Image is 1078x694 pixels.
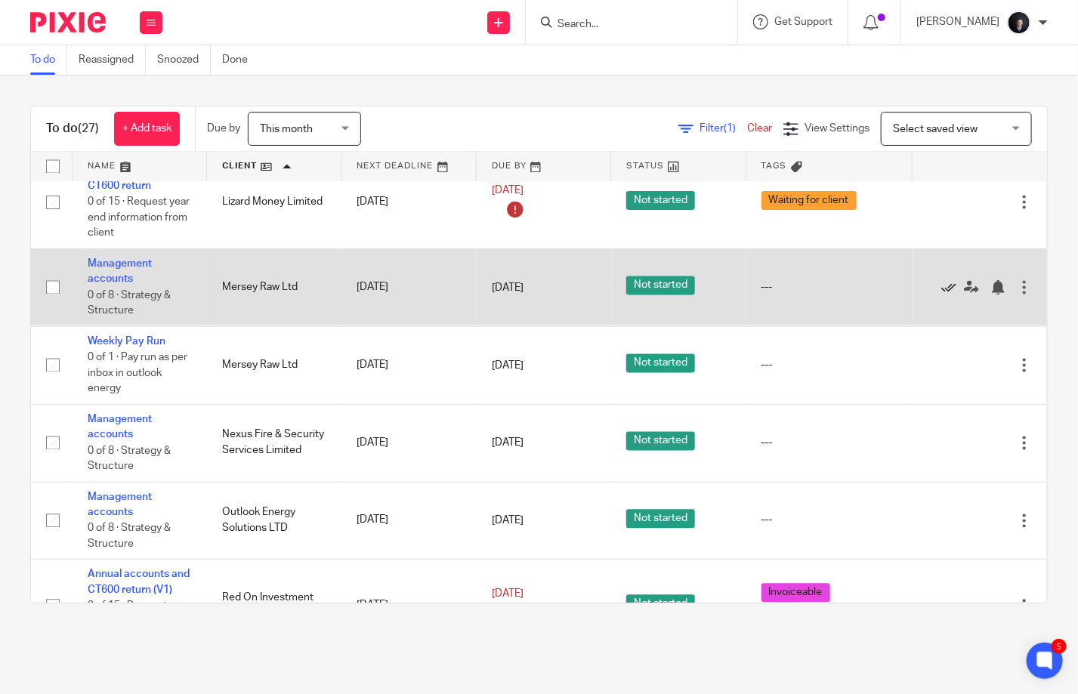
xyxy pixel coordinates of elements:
[114,112,180,146] a: + Add task
[207,121,240,136] p: Due by
[761,513,897,528] div: ---
[88,290,171,316] span: 0 of 8 · Strategy & Structure
[492,360,524,371] span: [DATE]
[492,438,524,449] span: [DATE]
[761,280,897,295] div: ---
[88,337,165,347] a: Weekly Pay Run
[492,589,524,600] span: [DATE]
[207,404,341,482] td: Nexus Fire & Security Services Limited
[626,595,695,614] span: Not started
[342,482,477,560] td: [DATE]
[88,446,171,472] span: 0 of 8 · Strategy & Structure
[30,45,67,75] a: To do
[805,123,870,134] span: View Settings
[207,249,341,327] td: Mersey Raw Ltd
[626,432,695,451] span: Not started
[88,197,190,239] span: 0 of 15 · Request year end information from client
[761,436,897,451] div: ---
[88,569,190,595] a: Annual accounts and CT600 return (V1)
[207,482,341,560] td: Outlook Energy Solutions LTD
[941,280,964,295] a: Mark as done
[88,600,190,642] span: 0 of 15 · Request year end information from client
[626,354,695,373] span: Not started
[78,122,99,134] span: (27)
[222,45,259,75] a: Done
[88,415,152,440] a: Management accounts
[157,45,211,75] a: Snoozed
[88,492,152,518] a: Management accounts
[626,510,695,529] span: Not started
[207,156,341,248] td: Lizard Money Limited
[626,276,695,295] span: Not started
[916,14,999,29] p: [PERSON_NAME]
[761,162,787,171] span: Tags
[1052,639,1067,654] div: 5
[207,326,341,404] td: Mersey Raw Ltd
[207,560,341,652] td: Red On Investment Group Ltd
[79,45,146,75] a: Reassigned
[342,249,477,327] td: [DATE]
[260,124,313,134] span: This month
[626,191,695,210] span: Not started
[88,259,152,285] a: Management accounts
[761,358,897,373] div: ---
[747,123,772,134] a: Clear
[724,123,736,134] span: (1)
[1007,11,1031,35] img: 455A2509.jpg
[893,124,978,134] span: Select saved view
[342,326,477,404] td: [DATE]
[492,185,524,196] span: [DATE]
[492,516,524,526] span: [DATE]
[88,352,187,393] span: 0 of 1 · Pay run as per inbox in outlook energy
[30,12,106,32] img: Pixie
[342,156,477,248] td: [DATE]
[342,404,477,482] td: [DATE]
[774,17,832,27] span: Get Support
[88,523,171,550] span: 0 of 8 · Strategy & Structure
[761,584,830,603] span: Invoiceable
[492,282,524,293] span: [DATE]
[46,121,99,137] h1: To do
[700,123,747,134] span: Filter
[761,191,857,210] span: Waiting for client
[556,18,692,32] input: Search
[342,560,477,652] td: [DATE]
